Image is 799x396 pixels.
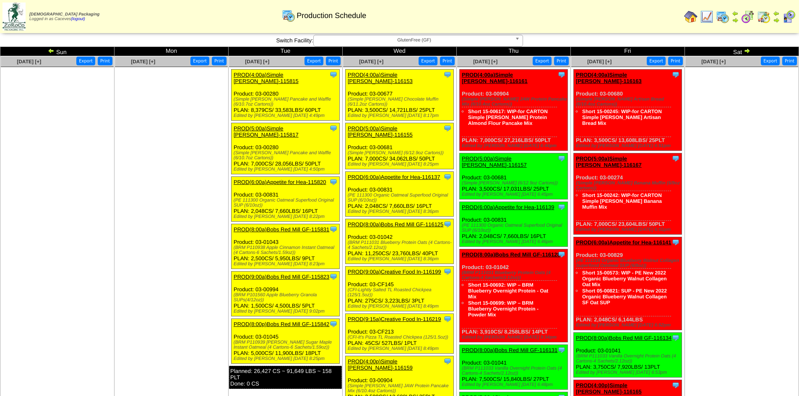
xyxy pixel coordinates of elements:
img: Tooltip [329,178,338,186]
img: zoroco-logo-small.webp [3,3,26,31]
img: Tooltip [671,70,680,79]
div: (CFI-It's Pizza TL Roasted Chickpea (125/1.5oz)) [348,335,453,340]
div: (Simple [PERSON_NAME] Pancake and Waffle (6/10.7oz Cartons)) [234,150,339,160]
div: Product: 03-00831 PLAN: 2,048CS / 7,660LBS / 16PLT [232,177,340,222]
img: calendarinout.gif [757,10,770,23]
a: PROD(5:00a)Simple [PERSON_NAME]-116167 [576,155,642,168]
img: Tooltip [671,154,680,163]
button: Print [668,57,683,65]
div: (PE 111318 Organic Blueberry Walnut Collagen Superfood Oatmeal SUP (6/8oz)) [576,258,682,268]
div: Edited by [PERSON_NAME] [DATE] 4:50pm [234,167,339,172]
img: calendarcustomer.gif [782,10,796,23]
div: Product: 03-01042 PLAN: 11,250CS / 23,760LBS / 40PLT [346,219,454,264]
div: Product: 03-00280 PLAN: 8,379CS / 33,583LBS / 60PLT [232,70,340,121]
div: Edited by [PERSON_NAME] [DATE] 6:48pm [462,382,567,387]
a: PROD(8:00a)Bobs Red Mill GF-116128 [462,251,560,258]
a: PROD(6:00a)Appetite for Hea-116139 [462,204,554,210]
img: Tooltip [329,124,338,132]
div: (Simple [PERSON_NAME] Pancake and Waffle (6/10.7oz Cartons)) [234,97,339,107]
button: Export [761,57,780,65]
div: (BRM P110938 Apple Cinnamon Instant Oatmeal (4 Cartons-6 Sachets/1.59oz)) [234,245,339,255]
img: Tooltip [443,357,452,365]
div: Product: 03-00829 PLAN: 2,048CS / 6,144LBS [574,237,682,330]
button: Export [305,57,323,65]
a: PROD(4:00a)Simple [PERSON_NAME]-115815 [234,72,299,84]
div: (CFI-Lightly Salted TL Roasted Chickpea (125/1.5oz)) [348,287,453,298]
img: Tooltip [671,238,680,246]
img: calendarblend.gif [741,10,755,23]
div: Edited by [PERSON_NAME] [DATE] 8:22pm [234,214,339,219]
img: home.gif [684,10,697,23]
td: Sat [685,47,799,56]
img: Tooltip [329,225,338,233]
a: PROD(4:00a)Simple [PERSON_NAME]-116161 [462,72,528,84]
a: PROD(8:00p)Bobs Red Mill GF-115842 [234,321,329,327]
div: (PE 111300 Organic Oatmeal Superfood Original SUP (6/10oz)) [462,223,567,233]
div: Product: 03-01042 PLAN: 3,910CS / 8,258LBS / 14PLT [460,249,568,342]
button: Print [98,57,112,65]
a: PROD(6:00a)Appetite for Hea-115820 [234,179,326,185]
div: Edited by [PERSON_NAME] [DATE] 8:36pm [348,209,453,214]
div: (PE 111300 Organic Oatmeal Superfood Original SUP (6/10oz)) [234,198,339,208]
div: (BRM P111031 Blueberry Protein Oats (4 Cartons-4 Sachets/2.12oz)) [348,240,453,250]
a: [DATE] [+] [359,59,383,65]
div: (BRM P110939 [PERSON_NAME] Sugar Maple Instant Oatmeal (4 Cartons-6 Sachets/1.59oz)) [234,340,339,350]
a: PROD(9:00a)Creative Food In-116199 [348,269,441,275]
div: Product: 03-00681 PLAN: 7,000CS / 34,062LBS / 50PLT [346,123,454,169]
div: Product: 03-00677 PLAN: 3,500CS / 14,721LBS / 25PLT [346,70,454,121]
a: Short 15-00617: WIP-for CARTON Simple [PERSON_NAME] Protein Almond Flour Pancake Mix [468,109,548,126]
div: Edited by [PERSON_NAME] [DATE] 9:34pm [462,335,567,340]
div: Product: 03-00274 PLAN: 7,000CS / 23,604LBS / 50PLT [574,153,682,235]
img: Tooltip [557,203,566,211]
td: Sun [0,47,115,56]
a: [DATE] [+] [587,59,612,65]
div: Product: 03-01041 PLAN: 3,750CS / 7,920LBS / 13PLT [574,333,682,378]
a: Short 15-00699: WIP – BRM Blueberry Overnight Protein - Powder Mix [468,300,539,318]
div: Edited by [PERSON_NAME] [DATE] 6:46pm [462,239,567,244]
span: [DEMOGRAPHIC_DATA] Packaging [29,12,99,17]
span: GlutenFree (GF) [317,35,512,45]
div: (Simple [PERSON_NAME] Chocolate Muffin (6/11.2oz Cartons)) [348,97,453,107]
div: Edited by [PERSON_NAME] [DATE] 6:51pm [576,143,682,148]
div: Product: 03-00904 PLAN: 7,000CS / 27,216LBS / 50PLT [460,70,568,151]
a: PROD(4:00a)Simple [PERSON_NAME]-116163 [576,72,642,84]
a: PROD(5:00a)Simple [PERSON_NAME]-115817 [234,125,299,138]
img: arrowleft.gif [732,10,739,17]
img: Tooltip [443,267,452,276]
a: [DATE] [+] [17,59,41,65]
div: Edited by [PERSON_NAME] [DATE] 4:49pm [234,113,339,118]
div: Product: 03-00681 PLAN: 3,500CS / 17,031LBS / 25PLT [460,153,568,199]
td: Tue [229,47,343,56]
img: Tooltip [329,70,338,79]
div: (BRM P111033 Vanilla Overnight Protein Oats (4 Cartons-4 Sachets/2.12oz)) [576,354,682,364]
a: Short 15-00242: WIP-for CARTON Simple [PERSON_NAME] Banana Muffin Mix [582,192,662,210]
a: PROD(4:00a)Simple [PERSON_NAME]-116153 [348,72,413,84]
div: Edited by [PERSON_NAME] [DATE] 8:36pm [348,256,453,261]
img: arrowright.gif [773,17,780,23]
div: Edited by [PERSON_NAME] [DATE] 6:45pm [462,192,567,197]
img: Tooltip [671,381,680,389]
a: (logout) [71,17,85,21]
span: [DATE] [+] [131,59,155,65]
div: Product: 03-00831 PLAN: 2,048CS / 7,660LBS / 16PLT [460,202,568,247]
a: PROD(5:00a)Simple [PERSON_NAME]-116155 [348,125,413,138]
td: Thu [457,47,571,56]
img: Tooltip [557,250,566,259]
div: Edited by [PERSON_NAME] [DATE] 8:49pm [348,304,453,309]
a: [DATE] [+] [701,59,726,65]
a: [DATE] [+] [245,59,269,65]
button: Export [76,57,95,65]
img: Tooltip [443,70,452,79]
span: Logged in as Caceves [29,12,99,21]
div: Edited by [PERSON_NAME] [DATE] 8:25pm [348,162,453,167]
button: Print [782,57,797,65]
button: Print [554,57,569,65]
div: Edited by [PERSON_NAME] [DATE] 6:52pm [576,323,682,328]
a: Short 15-00692: WIP – BRM Blueberry Overnight Protein - Oat Mix [468,282,548,300]
img: Tooltip [443,173,452,181]
div: (BRM P111031 Blueberry Protein Oats (4 Cartons-4 Sachets/2.12oz)) [462,270,567,280]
